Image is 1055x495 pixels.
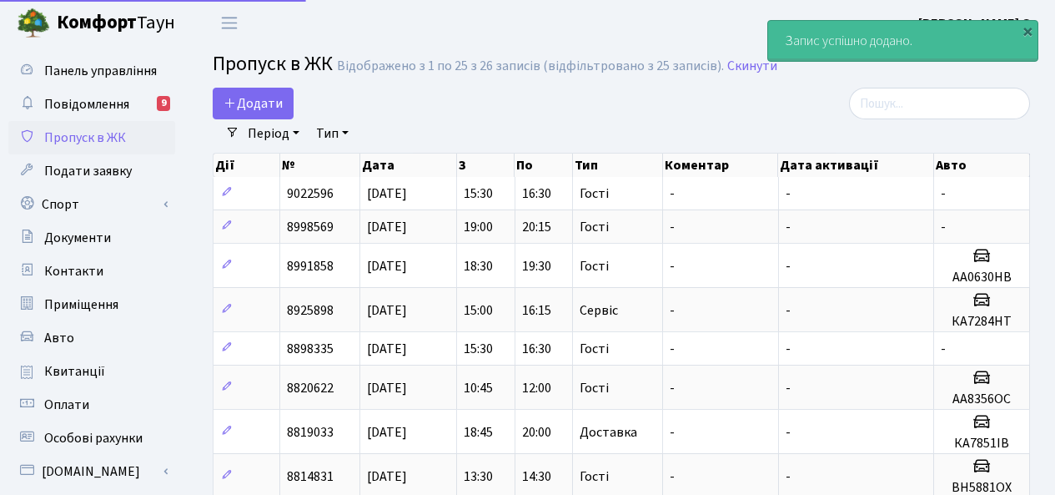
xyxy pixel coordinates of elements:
span: 14:30 [522,467,551,486]
span: Гості [580,470,609,483]
a: Особові рахунки [8,422,175,455]
span: [DATE] [367,340,407,358]
span: Гості [580,260,609,273]
span: - [670,218,675,236]
th: № [280,154,360,177]
h5: АА8356ОС [941,391,1022,407]
a: Квитанції [8,355,175,388]
a: Контакти [8,255,175,288]
span: 15:30 [464,184,493,203]
span: - [786,301,791,320]
span: 16:30 [522,340,551,358]
span: - [786,379,791,397]
span: Повідомлення [44,95,129,114]
span: 20:00 [522,423,551,442]
span: 8998569 [287,218,334,236]
span: Квитанції [44,362,105,381]
img: logo.png [17,7,50,40]
span: Панель управління [44,62,157,80]
span: Авто [44,329,74,347]
span: [DATE] [367,301,407,320]
b: [PERSON_NAME] О. [918,14,1035,33]
a: Пропуск в ЖК [8,121,175,154]
a: Повідомлення9 [8,88,175,121]
span: Додати [224,94,283,113]
span: - [786,423,791,442]
span: Приміщення [44,295,118,314]
span: Контакти [44,262,103,280]
span: - [786,218,791,236]
a: Додати [213,88,294,119]
span: Оплати [44,396,89,414]
span: 8991858 [287,257,334,275]
span: 8925898 [287,301,334,320]
span: 8898335 [287,340,334,358]
a: [DOMAIN_NAME] [8,455,175,488]
span: Гості [580,342,609,356]
span: [DATE] [367,257,407,275]
span: 19:00 [464,218,493,236]
span: - [786,184,791,203]
span: - [941,184,946,203]
span: - [786,340,791,358]
span: - [786,257,791,275]
span: 16:15 [522,301,551,320]
div: Відображено з 1 по 25 з 26 записів (відфільтровано з 25 записів). [337,58,724,74]
span: 20:15 [522,218,551,236]
span: [DATE] [367,423,407,442]
a: Приміщення [8,288,175,321]
span: Гості [580,381,609,395]
span: [DATE] [367,218,407,236]
a: Період [241,119,306,148]
span: [DATE] [367,467,407,486]
span: - [670,184,675,203]
a: [PERSON_NAME] О. [918,13,1035,33]
th: Авто [934,154,1030,177]
span: Пропуск в ЖК [44,129,126,147]
span: - [786,467,791,486]
button: Переключити навігацію [208,9,250,37]
a: Спорт [8,188,175,221]
span: 9022596 [287,184,334,203]
b: Комфорт [57,9,137,36]
span: 15:30 [464,340,493,358]
span: 16:30 [522,184,551,203]
div: × [1019,23,1036,39]
span: - [670,340,675,358]
span: - [670,257,675,275]
span: - [670,379,675,397]
span: Сервіс [580,304,618,317]
th: По [515,154,572,177]
span: 10:45 [464,379,493,397]
span: 18:45 [464,423,493,442]
span: 8814831 [287,467,334,486]
a: Тип [309,119,355,148]
span: Таун [57,9,175,38]
span: - [941,340,946,358]
th: Тип [573,154,663,177]
span: Подати заявку [44,162,132,180]
span: 8820622 [287,379,334,397]
h5: КА7284НТ [941,314,1022,330]
span: Документи [44,229,111,247]
input: Пошук... [849,88,1030,119]
th: З [457,154,515,177]
span: - [670,467,675,486]
span: 12:00 [522,379,551,397]
a: Подати заявку [8,154,175,188]
span: 13:30 [464,467,493,486]
th: Дії [214,154,280,177]
div: Запис успішно додано. [768,21,1037,61]
a: Панель управління [8,54,175,88]
th: Коментар [663,154,778,177]
span: 8819033 [287,423,334,442]
span: 18:30 [464,257,493,275]
span: 19:30 [522,257,551,275]
span: [DATE] [367,184,407,203]
span: Особові рахунки [44,429,143,447]
a: Скинути [727,58,777,74]
span: - [670,301,675,320]
span: 15:00 [464,301,493,320]
a: Оплати [8,388,175,422]
span: - [941,218,946,236]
